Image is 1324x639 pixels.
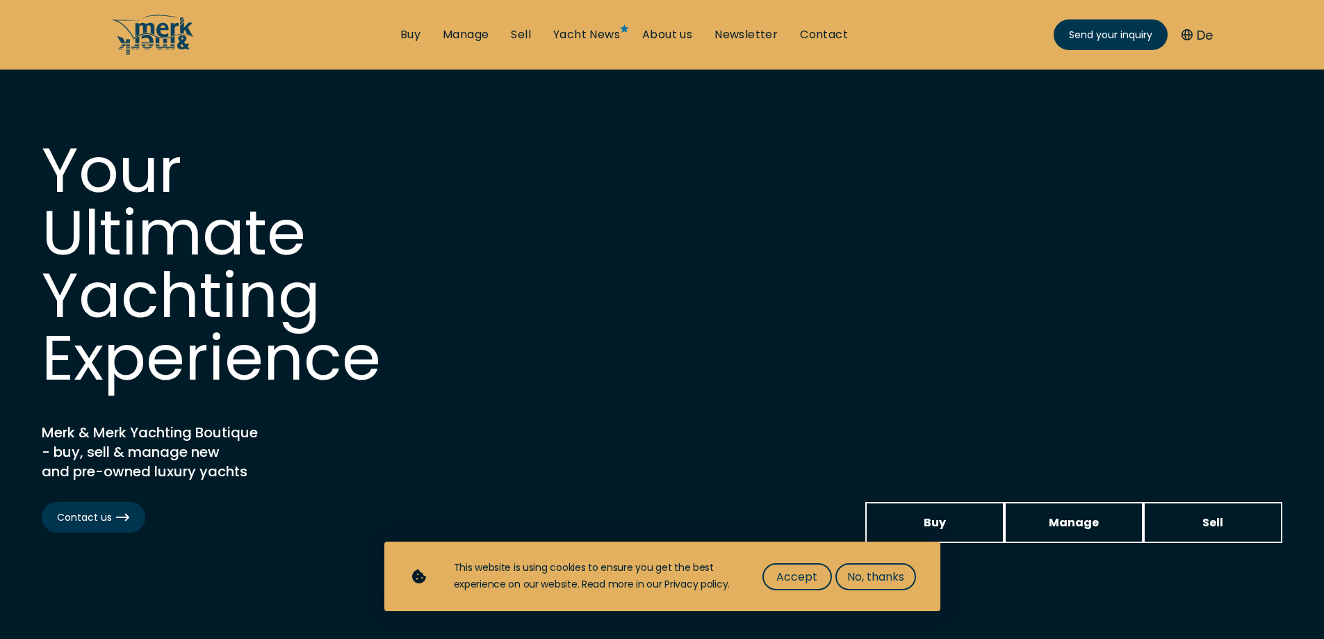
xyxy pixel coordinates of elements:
span: Manage [1049,514,1099,531]
a: Buy [865,502,1004,543]
div: This website is using cookies to ensure you get the best experience on our website. Read more in ... [454,560,735,593]
span: Sell [1202,514,1223,531]
a: Privacy policy [664,577,728,591]
a: Yacht News [553,27,620,42]
a: Buy [400,27,420,42]
a: Manage [443,27,489,42]
button: De [1182,26,1213,45]
a: About us [642,27,692,42]
a: Manage [1004,502,1143,543]
a: Sell [511,27,531,42]
span: Send your inquiry [1069,28,1152,42]
span: Accept [776,568,817,585]
button: Accept [762,563,832,590]
a: Contact [800,27,848,42]
span: No, thanks [847,568,904,585]
a: Sell [1143,502,1282,543]
h2: Merk & Merk Yachting Boutique - buy, sell & manage new and pre-owned luxury yachts [42,423,389,481]
a: Newsletter [714,27,778,42]
h1: Your Ultimate Yachting Experience [42,139,459,389]
span: Contact us [57,510,130,525]
a: Send your inquiry [1054,19,1168,50]
a: Contact us [42,502,145,533]
button: No, thanks [835,563,916,590]
span: Buy [924,514,946,531]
